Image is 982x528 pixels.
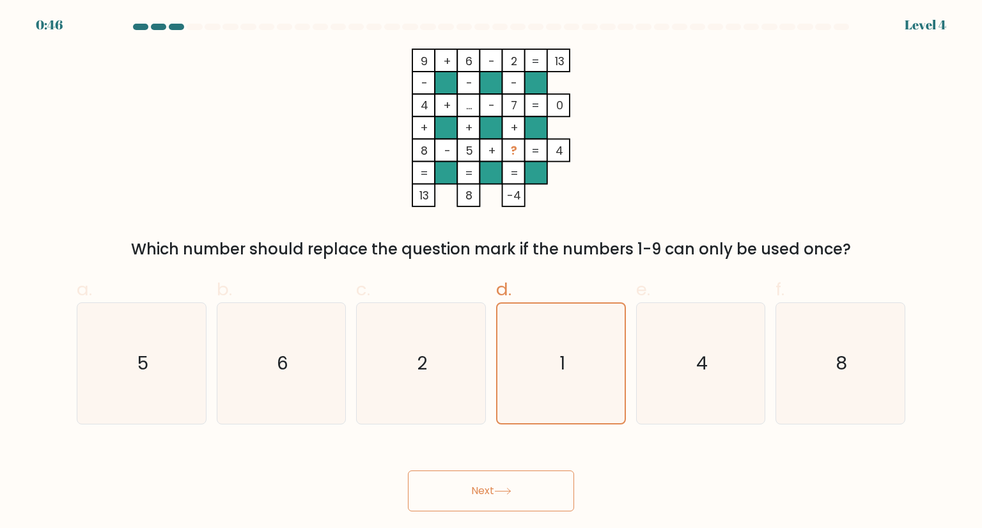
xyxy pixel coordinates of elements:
text: 5 [137,350,148,376]
tspan: 4 [556,143,563,159]
tspan: - [488,53,495,69]
tspan: = [531,97,540,113]
button: Next [408,470,574,511]
text: 1 [559,351,565,376]
tspan: 8 [465,187,472,203]
tspan: -4 [507,187,521,203]
tspan: - [511,75,517,91]
span: c. [356,277,370,302]
tspan: = [420,165,428,181]
text: 4 [696,350,708,376]
tspan: + [465,120,473,136]
tspan: = [531,53,540,69]
tspan: 5 [465,143,473,159]
tspan: + [488,143,496,159]
tspan: = [531,143,540,159]
tspan: + [420,120,428,136]
tspan: 9 [421,53,428,69]
span: e. [636,277,650,302]
tspan: 7 [511,97,517,113]
span: f. [775,277,784,302]
tspan: 13 [419,187,429,203]
tspan: + [443,53,451,69]
tspan: ? [511,143,517,159]
tspan: 2 [511,53,517,69]
tspan: - [488,97,495,113]
span: b. [217,277,232,302]
tspan: ... [466,97,472,113]
span: d. [496,277,511,302]
tspan: 6 [465,53,472,69]
span: a. [77,277,92,302]
div: Level 4 [905,15,946,35]
tspan: 13 [555,53,565,69]
tspan: - [444,143,451,159]
tspan: = [465,165,473,181]
tspan: 4 [421,97,428,113]
tspan: 0 [556,97,563,113]
div: 0:46 [36,15,63,35]
tspan: - [421,75,428,91]
tspan: + [510,120,518,136]
tspan: + [443,97,451,113]
tspan: 8 [421,143,428,159]
text: 2 [417,350,428,376]
text: 8 [836,350,847,376]
text: 6 [277,350,288,376]
div: Which number should replace the question mark if the numbers 1-9 can only be used once? [84,238,898,261]
tspan: - [466,75,472,91]
tspan: = [510,165,518,181]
